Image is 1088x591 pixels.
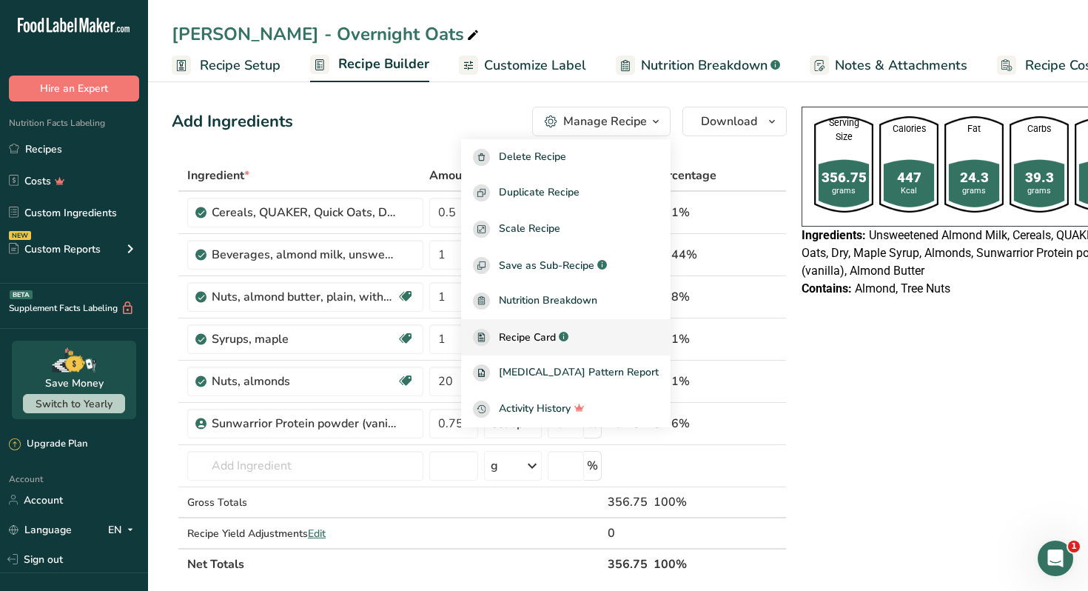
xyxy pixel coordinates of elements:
[499,258,594,273] span: Save as Sub-Recipe
[36,397,113,411] span: Switch to Yearly
[608,524,648,542] div: 0
[1010,122,1069,136] div: Carbs
[23,394,125,413] button: Switch to Yearly
[1068,541,1080,552] span: 1
[461,176,671,212] button: Duplicate Recipe
[108,521,139,538] div: EN
[641,56,768,76] span: Nutrition Breakdown
[9,241,101,257] div: Custom Reports
[429,167,478,184] span: Amount
[1010,116,1069,213] img: resturant-shape.ead3938.png
[1038,541,1073,576] iframe: Intercom live chat
[499,364,659,381] span: [MEDICAL_DATA] Pattern Report
[484,56,586,76] span: Customize Label
[172,110,293,134] div: Add Ingredients
[461,283,671,319] a: Nutrition Breakdown
[1010,167,1069,188] div: 39.3
[682,107,787,136] button: Download
[499,330,556,345] span: Recipe Card
[308,527,326,541] span: Edit
[212,373,397,390] div: Nuts, almonds
[172,49,281,82] a: Recipe Setup
[9,231,31,240] div: NEW
[461,247,671,284] button: Save as Sub-Recipe
[654,330,716,348] div: 5.61%
[814,185,873,197] div: grams
[879,122,938,136] div: Calories
[651,548,719,579] th: 100%
[212,204,397,221] div: Cereals, QUAKER, Quick Oats, Dry
[499,401,571,418] span: Activity History
[563,113,647,130] div: Manage Recipe
[944,116,1004,213] img: resturant-shape.ead3938.png
[187,451,423,481] input: Add Ingredient
[461,211,671,247] button: Scale Recipe
[532,107,671,136] button: Manage Recipe
[200,56,281,76] span: Recipe Setup
[461,391,671,427] button: Activity History
[10,290,33,299] div: BETA
[944,122,1004,136] div: Fat
[499,149,566,166] span: Delete Recipe
[944,167,1004,188] div: 24.3
[9,517,72,543] a: Language
[654,167,716,184] span: Percentage
[172,21,482,47] div: [PERSON_NAME] - Overnight Oats
[879,167,938,188] div: 447
[1010,185,1069,197] div: grams
[802,281,852,295] span: Contains:
[459,49,586,82] a: Customize Label
[802,228,866,242] span: Ingredients:
[608,493,648,511] div: 356.75
[212,288,397,306] div: Nuts, almond butter, plain, without salt added
[654,288,716,306] div: 4.48%
[45,375,104,391] div: Save Money
[879,185,938,197] div: Kcal
[212,415,397,433] div: Sunwarrior Protein powder (vanilla)
[654,493,716,511] div: 100%
[654,373,716,390] div: 5.61%
[814,167,873,188] div: 356.75
[338,54,429,74] span: Recipe Builder
[491,457,498,475] div: g
[814,116,873,213] img: resturant-shape.ead3938.png
[212,330,397,348] div: Syrups, maple
[616,49,780,82] a: Nutrition Breakdown
[814,116,873,144] div: Serving Size
[654,415,716,433] div: 5.26%
[187,495,423,510] div: Gross Totals
[810,49,967,82] a: Notes & Attachments
[879,116,938,213] img: resturant-shape.ead3938.png
[944,185,1004,197] div: grams
[184,548,605,579] th: Net Totals
[9,437,87,452] div: Upgrade Plan
[187,526,423,541] div: Recipe Yield Adjustments
[499,221,560,238] span: Scale Recipe
[461,355,671,392] a: [MEDICAL_DATA] Pattern Report
[9,76,139,101] button: Hire an Expert
[605,548,651,579] th: 356.75
[835,56,967,76] span: Notes & Attachments
[499,184,580,201] span: Duplicate Recipe
[701,113,757,130] span: Download
[654,204,716,221] div: 5.61%
[310,47,429,83] a: Recipe Builder
[654,246,716,264] div: 73.44%
[499,293,597,310] span: Nutrition Breakdown
[461,319,671,355] a: Recipe Card
[187,167,249,184] span: Ingredient
[212,246,397,264] div: Beverages, almond milk, unsweetened, shelf stable
[855,281,950,295] span: Almond, Tree Nuts
[461,139,671,176] button: Delete Recipe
